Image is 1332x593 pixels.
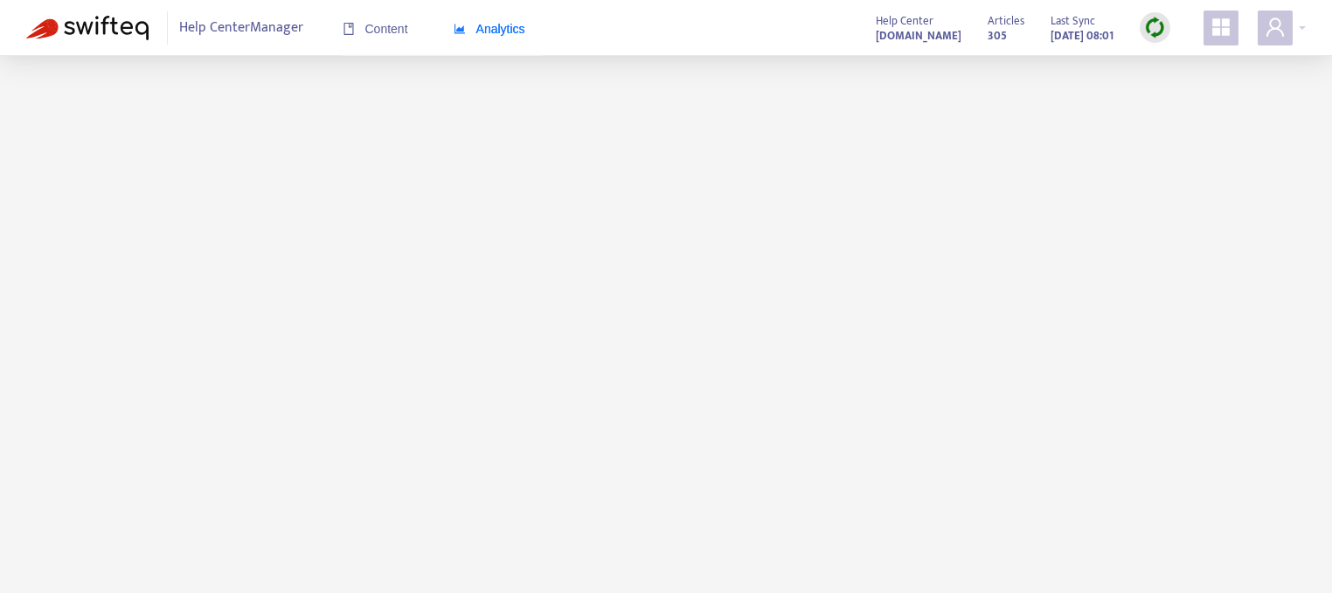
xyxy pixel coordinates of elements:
[988,26,1007,45] strong: 305
[1144,17,1166,38] img: sync.dc5367851b00ba804db3.png
[876,25,961,45] a: [DOMAIN_NAME]
[454,22,525,36] span: Analytics
[26,16,149,40] img: Swifteq
[343,23,355,35] span: book
[179,11,303,45] span: Help Center Manager
[343,22,408,36] span: Content
[988,11,1024,31] span: Articles
[1211,17,1231,38] span: appstore
[876,26,961,45] strong: [DOMAIN_NAME]
[1051,26,1113,45] strong: [DATE] 08:01
[1265,17,1286,38] span: user
[1051,11,1095,31] span: Last Sync
[454,23,466,35] span: area-chart
[876,11,933,31] span: Help Center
